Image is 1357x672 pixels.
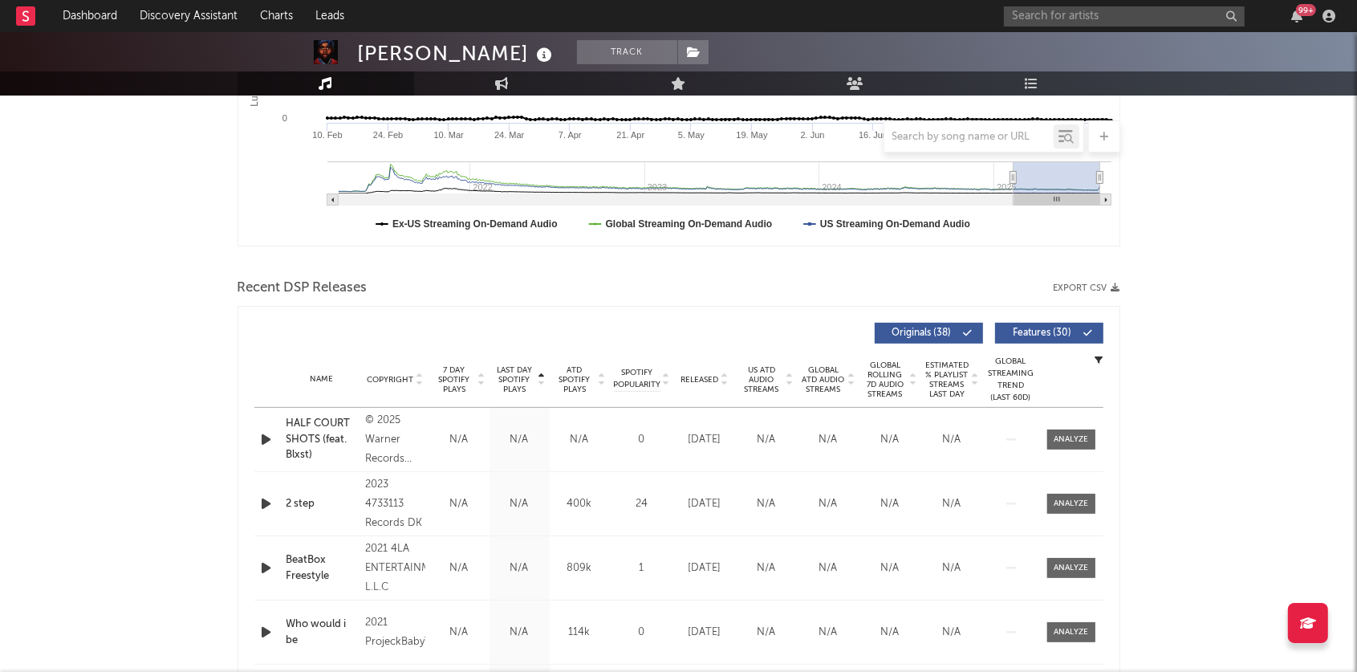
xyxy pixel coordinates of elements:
[605,218,772,230] text: Global Streaming On-Demand Audio
[875,323,983,344] button: Originals(38)
[802,432,855,448] div: N/A
[613,367,660,391] span: Spotify Popularity
[802,625,855,641] div: N/A
[248,4,259,106] text: Luminate Daily Streams
[740,432,794,448] div: N/A
[740,496,794,512] div: N/A
[995,323,1103,344] button: Features(30)
[554,560,606,576] div: 809k
[433,496,486,512] div: N/A
[365,411,425,469] div: © 2025 Warner Records Inc., under exclusive license from [PERSON_NAME]
[925,432,979,448] div: N/A
[365,475,425,533] div: 2023 4733113 Records DK
[863,625,917,641] div: N/A
[433,365,476,394] span: 7 Day Spotify Plays
[494,432,546,448] div: N/A
[577,40,677,64] button: Track
[740,365,784,394] span: US ATD Audio Streams
[1291,10,1302,22] button: 99+
[740,560,794,576] div: N/A
[925,560,979,576] div: N/A
[925,496,979,512] div: N/A
[365,613,425,652] div: 2021 ProjeckBabyTwin
[802,496,855,512] div: N/A
[863,360,908,399] span: Global Rolling 7D Audio Streams
[286,617,358,648] a: Who would i be
[554,432,606,448] div: N/A
[863,496,917,512] div: N/A
[678,496,732,512] div: [DATE]
[614,432,670,448] div: 0
[433,432,486,448] div: N/A
[494,496,546,512] div: N/A
[365,540,425,597] div: 2021 4LA ENTERTAINMENT L.L.C
[802,560,855,576] div: N/A
[286,373,358,385] div: Name
[358,40,557,67] div: [PERSON_NAME]
[678,560,732,576] div: [DATE]
[554,625,606,641] div: 114k
[678,625,732,641] div: [DATE]
[1006,328,1079,338] span: Features ( 30 )
[554,496,606,512] div: 400k
[554,365,596,394] span: ATD Spotify Plays
[238,279,368,298] span: Recent DSP Releases
[740,625,794,641] div: N/A
[802,365,846,394] span: Global ATD Audio Streams
[494,560,546,576] div: N/A
[433,560,486,576] div: N/A
[885,328,959,338] span: Originals ( 38 )
[1004,6,1245,26] input: Search for artists
[884,131,1054,144] input: Search by song name or URL
[494,365,536,394] span: Last Day Spotify Plays
[614,496,670,512] div: 24
[367,375,413,385] span: Copyright
[286,496,358,512] a: 2 step
[863,432,917,448] div: N/A
[286,552,358,584] a: BeatBox Freestyle
[987,356,1035,404] div: Global Streaming Trend (Last 60D)
[286,416,358,463] a: HALF COURT SHOTS (feat. Blxst)
[863,560,917,576] div: N/A
[1054,283,1120,293] button: Export CSV
[433,625,486,641] div: N/A
[1296,4,1316,16] div: 99 +
[392,218,558,230] text: Ex-US Streaming On-Demand Audio
[925,360,969,399] span: Estimated % Playlist Streams Last Day
[820,218,970,230] text: US Streaming On-Demand Audio
[925,625,979,641] div: N/A
[614,625,670,641] div: 0
[494,625,546,641] div: N/A
[282,113,286,123] text: 0
[681,375,719,385] span: Released
[678,432,732,448] div: [DATE]
[614,560,670,576] div: 1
